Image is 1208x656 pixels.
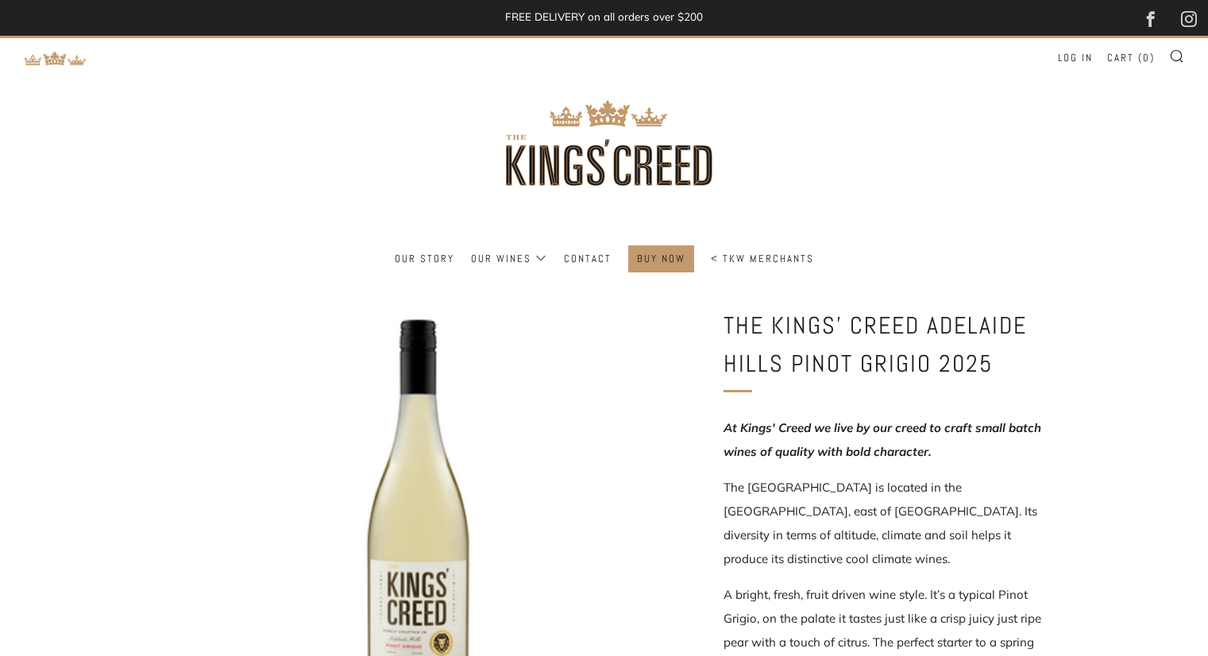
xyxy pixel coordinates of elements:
[724,307,1057,383] h1: THE KINGS' CREED ADELAIDE HILLS PINOT GRIGIO 2025
[1107,45,1155,71] a: Cart (0)
[1143,51,1150,64] span: 0
[24,51,87,66] img: Return to TKW Merchants
[471,246,547,272] a: Our Wines
[461,38,747,245] img: three kings wine merchants
[711,246,814,272] a: < TKW Merchants
[395,246,454,272] a: Our Story
[724,476,1057,571] p: The [GEOGRAPHIC_DATA] is located in the [GEOGRAPHIC_DATA], east of [GEOGRAPHIC_DATA]. Its diversi...
[1058,45,1093,71] a: Log in
[724,420,1041,459] em: At Kings' Creed we live by our creed to craft small batch wines of quality with bold character.
[637,246,685,272] a: BUY NOW
[24,49,87,64] a: Return to TKW Merchants
[564,246,612,272] a: Contact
